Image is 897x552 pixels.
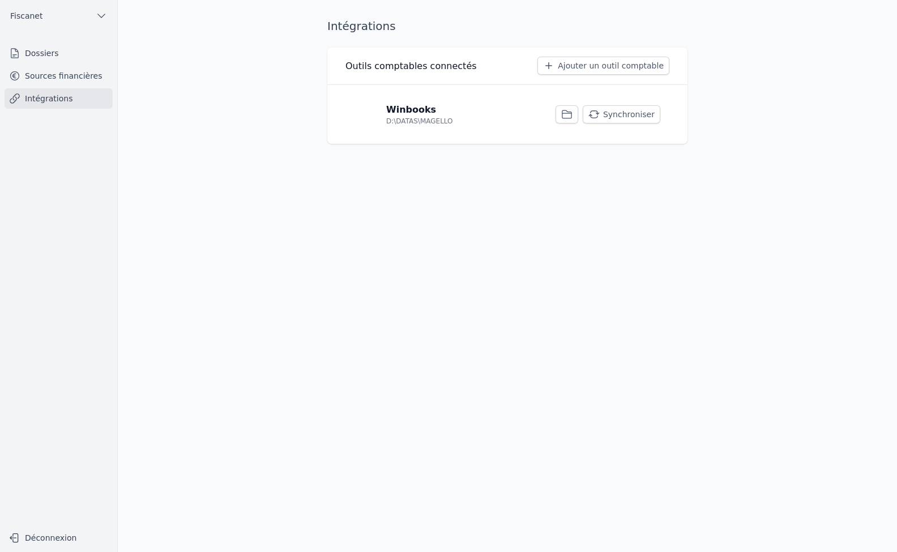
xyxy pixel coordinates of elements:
[5,7,113,25] button: Fiscanet
[5,43,113,63] a: Dossiers
[537,57,669,75] button: Ajouter un outil comptable
[5,88,113,109] a: Intégrations
[5,66,113,86] a: Sources financières
[10,10,42,22] span: Fiscanet
[345,59,477,73] h3: Outils comptables connectés
[583,105,660,123] button: Synchroniser
[386,117,453,126] p: D:\DATAS\MAGELLO
[386,103,436,117] p: Winbooks
[345,94,669,135] a: Winbooks D:\DATAS\MAGELLO Synchroniser
[327,18,396,34] h1: Intégrations
[5,529,113,547] button: Déconnexion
